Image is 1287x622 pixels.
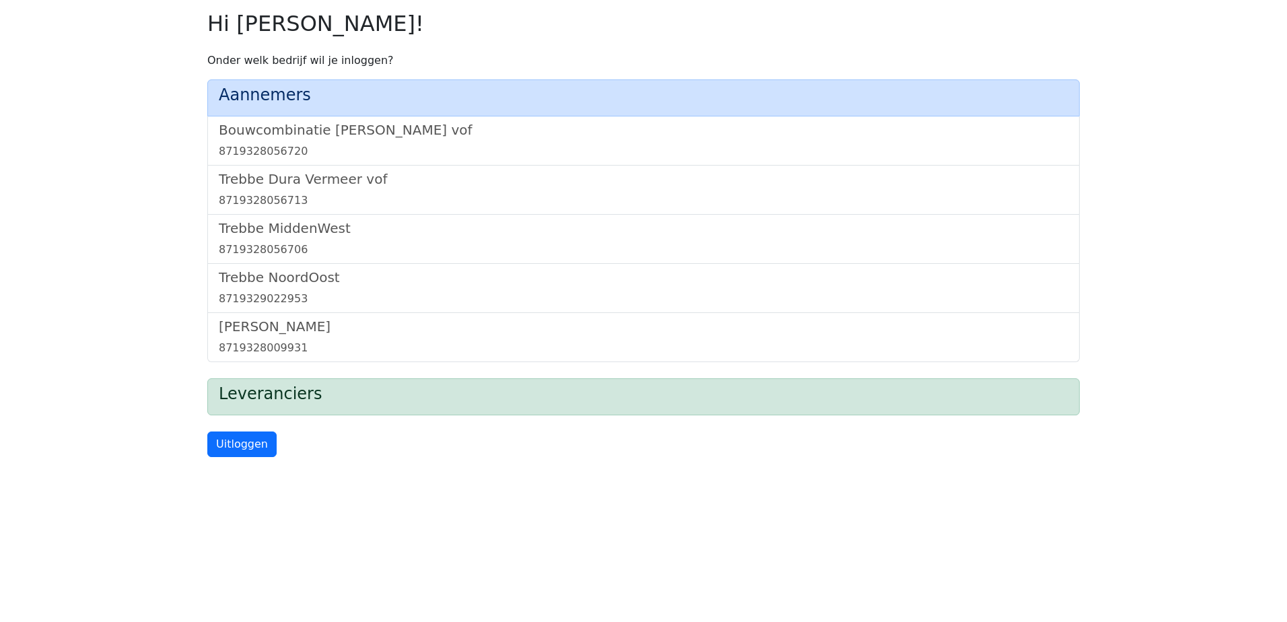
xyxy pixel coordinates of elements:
[219,340,1068,356] div: 8719328009931
[219,171,1068,187] h5: Trebbe Dura Vermeer vof
[219,143,1068,160] div: 8719328056720
[219,122,1068,160] a: Bouwcombinatie [PERSON_NAME] vof8719328056720
[219,220,1068,258] a: Trebbe MiddenWest8719328056706
[219,291,1068,307] div: 8719329022953
[219,318,1068,356] a: [PERSON_NAME]8719328009931
[219,171,1068,209] a: Trebbe Dura Vermeer vof8719328056713
[219,220,1068,236] h5: Trebbe MiddenWest
[219,242,1068,258] div: 8719328056706
[207,53,1080,69] p: Onder welk bedrijf wil je inloggen?
[219,318,1068,335] h5: [PERSON_NAME]
[219,122,1068,138] h5: Bouwcombinatie [PERSON_NAME] vof
[219,384,1068,404] h4: Leveranciers
[219,269,1068,285] h5: Trebbe NoordOost
[219,269,1068,307] a: Trebbe NoordOost8719329022953
[207,431,277,457] a: Uitloggen
[219,193,1068,209] div: 8719328056713
[219,85,1068,105] h4: Aannemers
[207,11,1080,36] h2: Hi [PERSON_NAME]!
